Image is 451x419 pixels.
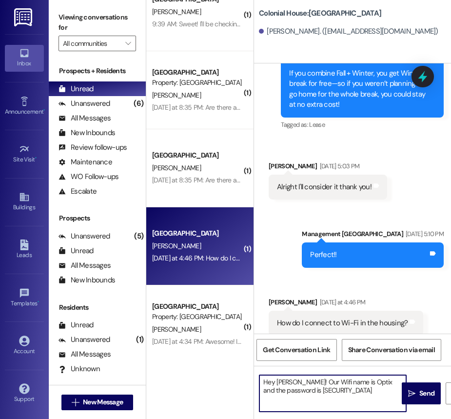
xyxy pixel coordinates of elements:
[59,320,94,330] div: Unread
[289,26,428,110] div: That’s correct! If you have a Winter lease, you don’t have to move out 🙂 We just ask that you put...
[59,142,127,153] div: Review follow-ups
[419,388,434,399] span: Send
[259,8,381,19] b: Colonial House: [GEOGRAPHIC_DATA]
[59,260,111,271] div: All Messages
[152,312,242,322] div: Property: [GEOGRAPHIC_DATA]
[152,91,201,100] span: [PERSON_NAME]
[281,118,444,132] div: Tagged as:
[152,150,242,160] div: [GEOGRAPHIC_DATA]
[403,229,444,239] div: [DATE] 5:10 PM
[59,364,100,374] div: Unknown
[269,297,423,311] div: [PERSON_NAME]
[309,120,325,129] span: Lease
[317,297,366,307] div: [DATE] at 4:46 PM
[317,161,360,171] div: [DATE] 5:03 PM
[5,237,44,263] a: Leads
[5,45,44,71] a: Inbox
[49,302,146,313] div: Residents
[152,78,242,88] div: Property: [GEOGRAPHIC_DATA]
[35,155,37,161] span: •
[152,301,242,312] div: [GEOGRAPHIC_DATA]
[43,107,45,114] span: •
[49,213,146,223] div: Prospects
[348,345,435,355] span: Share Conversation via email
[59,349,111,359] div: All Messages
[152,103,326,112] div: [DATE] at 8:35 PM: Are there any storage space still available?
[402,382,441,404] button: Send
[132,229,146,244] div: (5)
[310,250,336,260] div: Perfect!!
[49,66,146,76] div: Prospects + Residents
[302,229,444,242] div: Management [GEOGRAPHIC_DATA]
[152,67,242,78] div: [GEOGRAPHIC_DATA]
[63,36,120,51] input: All communities
[259,375,406,412] textarea: Hey [PERSON_NAME]! Our Wifi name is Optix and the password is [SECURITY_DATA]
[59,113,111,123] div: All Messages
[131,96,146,111] div: (6)
[83,397,123,407] span: New Message
[72,399,79,406] i: 
[125,40,131,47] i: 
[59,275,115,285] div: New Inbounds
[59,186,97,197] div: Escalate
[14,8,34,26] img: ResiDesk Logo
[5,141,44,167] a: Site Visit •
[38,299,39,305] span: •
[59,231,110,241] div: Unanswered
[342,339,441,361] button: Share Conversation via email
[152,176,326,184] div: [DATE] at 8:35 PM: Are there any storage space still available?
[152,163,201,172] span: [PERSON_NAME]
[59,10,136,36] label: Viewing conversations for
[59,128,115,138] div: New Inbounds
[59,246,94,256] div: Unread
[59,84,94,94] div: Unread
[408,390,415,398] i: 
[134,332,146,347] div: (1)
[152,325,201,334] span: [PERSON_NAME]
[152,228,242,239] div: [GEOGRAPHIC_DATA]
[256,339,336,361] button: Get Conversation Link
[5,333,44,359] a: Account
[59,172,118,182] div: WO Follow-ups
[259,26,438,37] div: [PERSON_NAME]. ([EMAIL_ADDRESS][DOMAIN_NAME])
[5,285,44,311] a: Templates •
[277,182,372,192] div: Alright I'll consider it thank you!
[152,241,201,250] span: [PERSON_NAME]
[263,345,330,355] span: Get Conversation Link
[59,335,110,345] div: Unanswered
[152,20,318,28] div: 9:39 AM: Sweet! I'll be checking in here in a couple hours :))
[59,157,112,167] div: Maintenance
[59,99,110,109] div: Unanswered
[61,395,134,410] button: New Message
[277,318,408,328] div: How do I connect to Wi-Fi in the housing?
[5,380,44,407] a: Support
[152,7,201,16] span: [PERSON_NAME]
[152,254,324,262] div: [DATE] at 4:46 PM: How do I connect to Wi-Fi in the housing?
[5,189,44,215] a: Buildings
[269,161,387,175] div: [PERSON_NAME]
